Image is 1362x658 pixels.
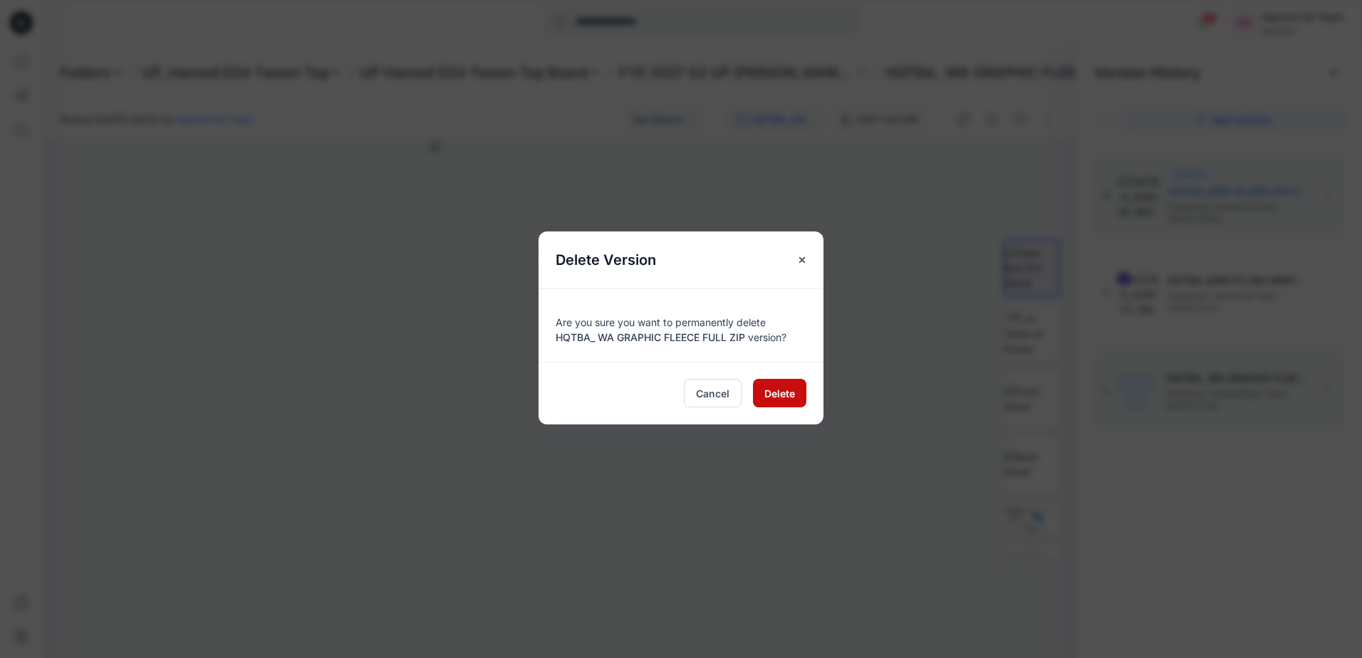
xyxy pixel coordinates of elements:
[684,379,742,407] button: Cancel
[696,386,729,401] span: Cancel
[556,306,806,345] div: Are you sure you want to permanently delete version?
[539,231,673,288] h5: Delete Version
[556,331,745,343] span: HQTBA_ WA GRAPHIC FLEECE FULL ZIP
[789,247,815,273] button: Close
[753,379,806,407] button: Delete
[764,386,795,401] span: Delete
